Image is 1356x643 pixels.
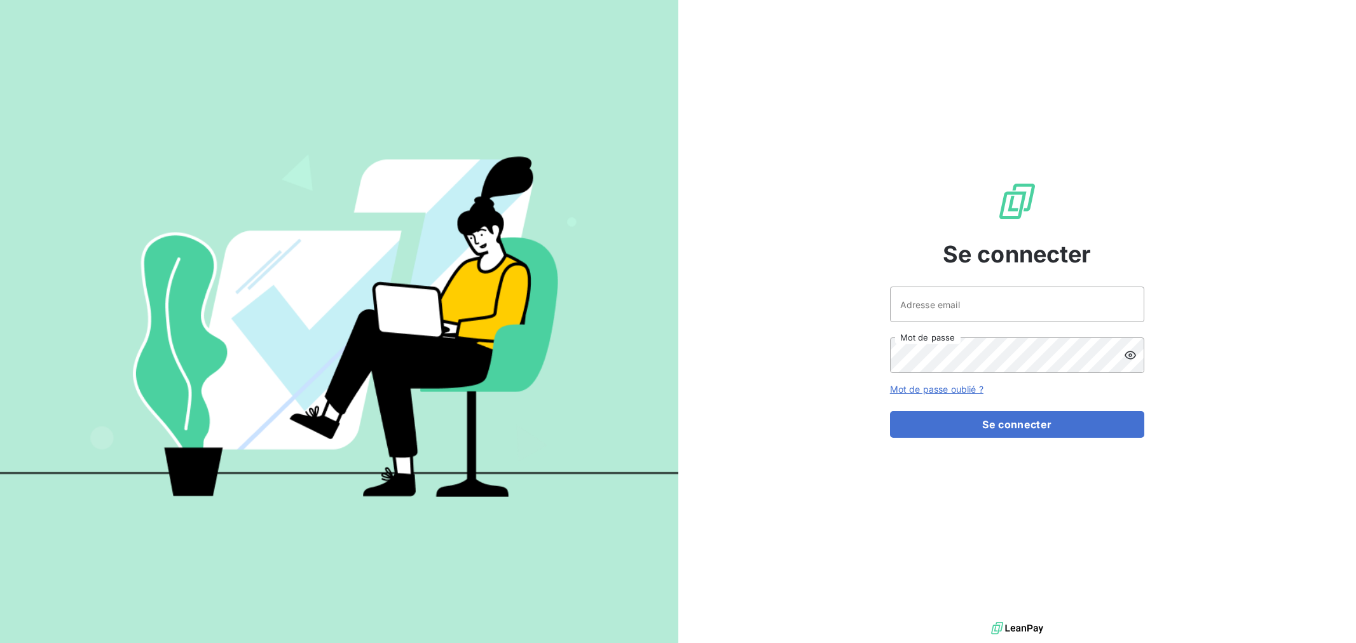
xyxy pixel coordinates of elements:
a: Mot de passe oublié ? [890,384,983,395]
img: logo [991,619,1043,638]
img: Logo LeanPay [997,181,1038,222]
input: placeholder [890,287,1144,322]
button: Se connecter [890,411,1144,438]
span: Se connecter [943,237,1092,271]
